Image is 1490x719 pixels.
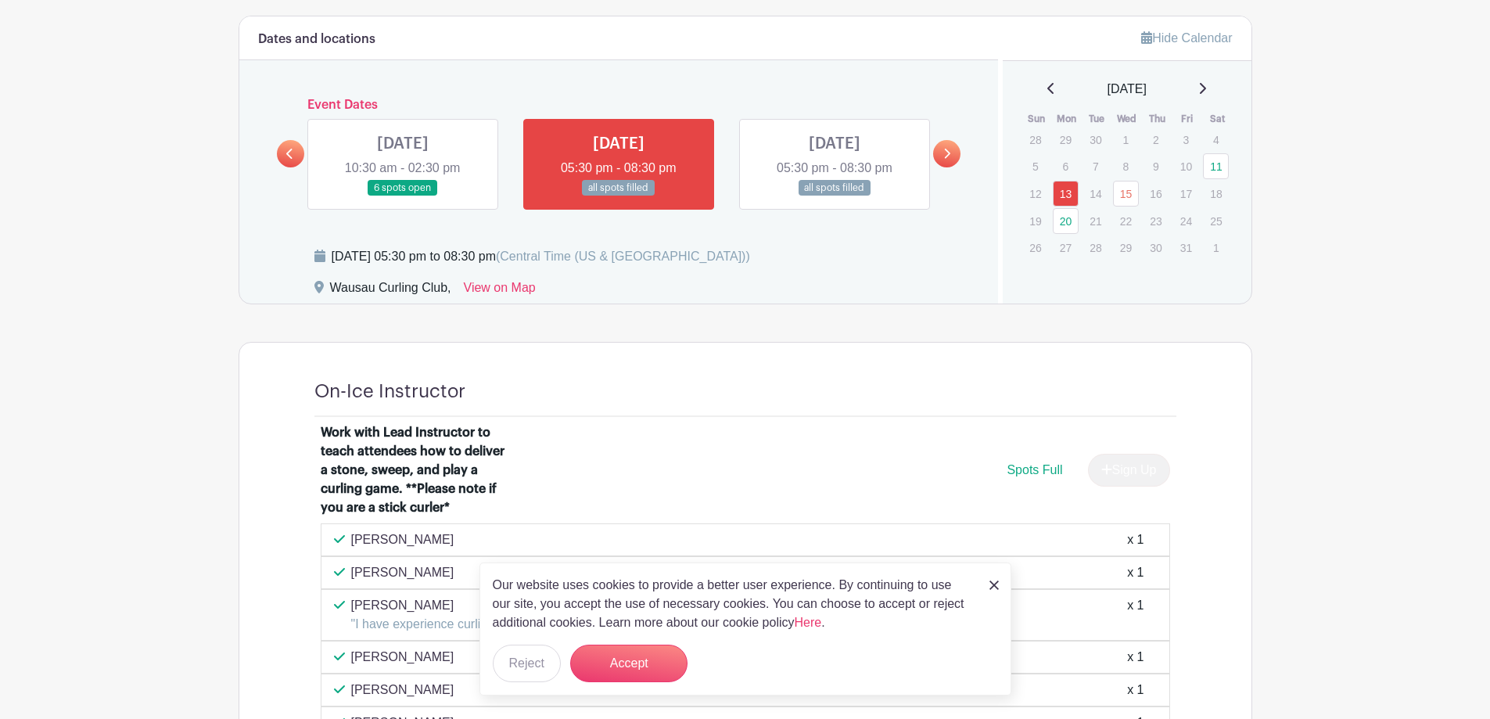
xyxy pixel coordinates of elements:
p: 9 [1143,154,1169,178]
th: Fri [1172,111,1203,127]
h4: On-Ice Instructor [314,380,465,403]
th: Mon [1052,111,1082,127]
a: 15 [1113,181,1139,207]
th: Sun [1021,111,1052,127]
a: 20 [1053,208,1079,234]
p: 2 [1143,128,1169,152]
div: x 1 [1127,530,1144,549]
p: 3 [1173,128,1199,152]
div: x 1 [1127,681,1144,699]
p: 19 [1022,209,1048,233]
div: x 1 [1127,563,1144,582]
button: Reject [493,645,561,682]
p: 17 [1173,182,1199,206]
th: Sat [1202,111,1233,127]
p: 6 [1053,154,1079,178]
p: 28 [1082,235,1108,260]
p: 10 [1173,154,1199,178]
p: [PERSON_NAME] [351,681,454,699]
p: 30 [1143,235,1169,260]
p: [PERSON_NAME] [351,596,567,615]
p: 24 [1173,209,1199,233]
p: 1 [1203,235,1229,260]
p: 8 [1113,154,1139,178]
p: [PERSON_NAME] [351,530,454,549]
div: Work with Lead Instructor to teach attendees how to deliver a stone, sweep, and play a curling ga... [321,423,515,517]
p: 23 [1143,209,1169,233]
p: [PERSON_NAME] [351,648,454,667]
div: Wausau Curling Club, [330,279,451,304]
button: Accept [570,645,688,682]
p: 7 [1082,154,1108,178]
a: 11 [1203,153,1229,179]
p: 5 [1022,154,1048,178]
p: 18 [1203,182,1229,206]
p: 25 [1203,209,1229,233]
div: x 1 [1127,648,1144,667]
p: 29 [1113,235,1139,260]
p: 31 [1173,235,1199,260]
th: Tue [1082,111,1112,127]
p: 30 [1082,128,1108,152]
p: 1 [1113,128,1139,152]
p: 4 [1203,128,1229,152]
p: 28 [1022,128,1048,152]
p: 12 [1022,182,1048,206]
a: 13 [1053,181,1079,207]
p: 21 [1082,209,1108,233]
a: Here [795,616,822,629]
th: Wed [1112,111,1143,127]
span: Spots Full [1007,463,1062,476]
div: [DATE] 05:30 pm to 08:30 pm [332,247,750,266]
h6: Dates and locations [258,32,375,47]
p: 16 [1143,182,1169,206]
a: View on Map [464,279,536,304]
p: "I have experience curling with a stick." [351,615,567,634]
p: 29 [1053,128,1079,152]
th: Thu [1142,111,1172,127]
p: [PERSON_NAME] [351,563,454,582]
span: (Central Time (US & [GEOGRAPHIC_DATA])) [496,250,750,263]
p: 26 [1022,235,1048,260]
h6: Event Dates [304,98,934,113]
span: [DATE] [1108,80,1147,99]
p: 14 [1082,182,1108,206]
a: Hide Calendar [1141,31,1232,45]
p: 27 [1053,235,1079,260]
p: 22 [1113,209,1139,233]
img: close_button-5f87c8562297e5c2d7936805f587ecaba9071eb48480494691a3f1689db116b3.svg [989,581,999,590]
p: Our website uses cookies to provide a better user experience. By continuing to use our site, you ... [493,576,973,632]
div: x 1 [1127,596,1144,634]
